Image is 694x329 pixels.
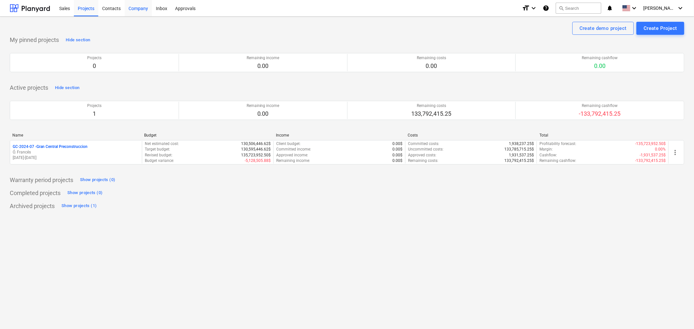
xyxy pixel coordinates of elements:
p: Committed income : [276,147,311,152]
span: [PERSON_NAME] [643,6,676,11]
i: Knowledge base [543,4,549,12]
i: keyboard_arrow_down [630,4,638,12]
p: 133,792,415.25$ [504,158,534,164]
p: Remaining income [247,103,279,109]
p: Projects [87,55,102,61]
p: Remaining cashflow [582,55,618,61]
p: GC-2024-07 - Gran Central Preconstruccion [13,144,88,150]
p: Completed projects [10,189,61,197]
p: Projects [87,103,102,109]
span: more_vert [671,149,679,156]
p: 0.00$ [392,147,402,152]
p: -135,723,952.50$ [635,141,666,147]
p: -5,128,505.88$ [245,158,271,164]
div: Show projects (1) [61,202,97,210]
p: Remaining cashflow [579,103,621,109]
div: GC-2024-07 -Gran Central PreconstruccionÓ. Francés[DATE]-[DATE] [13,144,139,161]
p: -1,931,537.25$ [640,152,666,158]
p: Margin : [539,147,553,152]
p: 130,506,446.62$ [241,141,271,147]
p: Uncommitted costs : [408,147,443,152]
p: Budget variance : [145,158,174,164]
p: My pinned projects [10,36,59,44]
p: 133,785,715.25$ [504,147,534,152]
p: 0.00 [247,110,279,118]
div: Show projects (0) [80,176,115,184]
p: 1,931,537.25$ [509,152,534,158]
button: Search [556,3,601,14]
i: notifications [606,4,613,12]
p: Revised budget : [145,152,172,158]
div: Show projects (0) [67,189,102,197]
i: keyboard_arrow_down [676,4,684,12]
p: 0.00$ [392,152,402,158]
p: Client budget : [276,141,301,147]
p: 0.00 [247,62,279,70]
p: Warranty period projects [10,176,73,184]
div: Costs [408,133,534,138]
div: Income [276,133,402,138]
p: Committed costs : [408,141,439,147]
p: Remaining cashflow : [539,158,576,164]
p: 0.00 [582,62,618,70]
p: Cashflow : [539,152,557,158]
button: Show projects (0) [66,188,104,198]
p: 130,595,446.62$ [241,147,271,152]
p: Active projects [10,84,48,92]
i: keyboard_arrow_down [530,4,538,12]
p: 0.00$ [392,141,402,147]
p: 135,723,952.50$ [241,152,271,158]
p: Approved income : [276,152,308,158]
p: Profitability forecast : [539,141,576,147]
button: Show projects (1) [60,201,98,211]
div: Create Project [644,24,677,33]
p: Approved costs : [408,152,436,158]
button: Hide section [53,83,81,93]
p: Remaining costs [411,103,451,109]
p: 0.00 [417,62,446,70]
p: Ó. Francés [13,150,139,155]
p: Archived projects [10,202,55,210]
p: 0.00$ [392,158,402,164]
button: Create demo project [572,22,634,35]
div: Budget [144,133,271,138]
p: [DATE] - [DATE] [13,155,139,161]
button: Create Project [636,22,684,35]
button: Hide section [64,35,92,45]
iframe: Chat Widget [661,298,694,329]
p: 1 [87,110,102,118]
p: 1,938,237.25$ [509,141,534,147]
p: Net estimated cost : [145,141,179,147]
p: Target budget : [145,147,170,152]
p: -133,792,415.25$ [635,158,666,164]
button: Show projects (0) [78,175,117,185]
div: Total [539,133,666,138]
p: -133,792,415.25 [579,110,621,118]
p: Remaining income [247,55,279,61]
p: Remaining income : [276,158,310,164]
div: Create demo project [579,24,627,33]
p: 0.00% [655,147,666,152]
i: format_size [522,4,530,12]
p: Remaining costs : [408,158,438,164]
div: Name [12,133,139,138]
p: 0 [87,62,102,70]
p: 133,792,415.25 [411,110,451,118]
span: search [559,6,564,11]
p: Remaining costs [417,55,446,61]
div: Hide section [55,84,79,92]
div: Hide section [66,36,90,44]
